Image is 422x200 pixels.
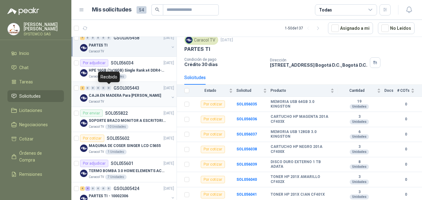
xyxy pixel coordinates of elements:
p: TERMO BOMBA 3.0 HOME ELEMENTS ACERO INOX [89,168,166,174]
p: [DATE] [164,136,174,141]
div: 0 [85,36,90,40]
span: Cotizar [19,136,34,142]
b: TONER HP 201X AMARILLO CF402X [271,175,334,184]
p: SOPORTE BRAZO MONITOR A ESCRITORIO NBF80 [89,118,166,124]
img: Company Logo [8,23,20,35]
a: Por enviarSOL055822[DATE] Company LogoSOPORTE BRAZO MONITOR A ESCRITORIO NBF80Caracol TV10 Unidades [71,107,177,132]
span: Licitaciones [19,107,42,114]
img: Logo peakr [7,7,39,15]
div: Por cotizar [201,116,225,123]
b: MEMORIA USB 64GB 3.0 KINGSTON [271,100,334,109]
a: SOL056041 [236,192,257,197]
p: SOL055822 [105,111,128,115]
span: # COTs [397,88,410,93]
b: MEMORIA USB 128GB 3.0 KINGSTON [271,130,334,139]
div: Por adjudicar [80,160,108,167]
p: GSOL005443 [114,86,139,90]
div: 7 [80,36,85,40]
span: Cantidad [338,88,376,93]
div: 4 [85,186,90,191]
b: 0 [397,162,415,167]
a: Negociaciones [7,119,64,131]
div: Por cotizar [201,176,225,183]
span: Tareas [19,78,33,85]
div: Unidades [350,164,369,169]
a: Solicitudes [7,90,64,102]
b: TONER HP 201X CIAN CF401X [271,192,325,197]
img: Company Logo [80,44,88,51]
span: Inicio [19,50,29,57]
a: Por adjudicarSOL056034[DATE] Company LogoHPE 16GB (1x16GB) Single Rank x4 DDR4-2400Caracol TV2 Un... [71,57,177,82]
a: SOL056040 [236,177,257,182]
p: Crédito 30 días [184,62,265,67]
div: Unidades [350,134,369,139]
div: 0 [96,36,101,40]
p: [STREET_ADDRESS] Bogotá D.C. , Bogotá D.C. [270,62,367,68]
h1: Mis solicitudes [92,5,132,14]
p: GSOL005424 [114,186,139,191]
a: Por adjudicarSOL055601[DATE] Company LogoTERMO BOMBA 3.0 HOME ELEMENTS ACERO INOXCaracol TV7 Unid... [71,157,177,182]
div: Caracol TV [184,35,218,45]
span: Estado [193,88,228,93]
span: Negociaciones [19,121,48,128]
b: 0 [397,146,415,152]
div: Por cotizar [201,191,225,198]
p: [DATE] [164,60,174,66]
div: Unidades [350,194,369,199]
p: CAJA EN MADERA Para [PERSON_NAME] [89,93,161,99]
th: Solicitud [236,85,271,97]
div: Unidades [350,180,369,184]
p: [DATE] [164,161,174,167]
p: [DATE] [164,186,174,192]
div: Unidades [350,119,369,124]
th: Cantidad [338,85,384,97]
div: 0 [96,186,101,191]
b: 0 [397,131,415,137]
b: 19 [338,99,381,104]
div: 1 - 50 de 137 [285,23,323,33]
b: SOL056035 [236,102,257,106]
a: Licitaciones [7,104,64,116]
div: 0 [106,36,111,40]
div: Por cotizar [80,135,104,142]
a: SOL056036 [236,117,257,121]
b: CARTUCHO HP MAGENTA 201A CF403X [271,114,334,124]
p: PARTES TI [89,42,108,48]
p: MAQUINA DE COSER SINGER LCD C5655 [89,143,161,149]
a: SOL056038 [236,147,257,151]
img: Company Logo [80,119,88,127]
div: 0 [91,86,95,90]
div: Todas [319,7,332,13]
span: Órdenes de Compra [19,150,58,163]
p: [DATE] [221,37,233,43]
p: SOL055601 [111,161,133,166]
div: Por cotizar [201,161,225,168]
button: No Leídos [378,22,415,34]
p: Caracol TV [89,49,104,54]
p: Condición de pago [184,57,265,62]
th: # COTs [397,85,422,97]
th: Producto [271,85,338,97]
div: 0 [91,36,95,40]
p: [DATE] [164,110,174,116]
div: Por cotizar [201,146,225,153]
img: Company Logo [80,144,88,152]
p: GSOL005458 [114,36,139,40]
b: 0 [397,192,415,198]
div: 0 [85,86,90,90]
a: Inicio [7,47,64,59]
a: 7 0 0 0 0 0 GSOL005458[DATE] Company LogoPARTES TICaracol TV [80,34,175,54]
a: Remisiones [7,168,64,180]
div: 2 [80,86,85,90]
b: CARTUCHO HP NEGRO 201A CF400X [271,144,334,154]
p: SOL055602 [107,136,129,140]
a: 2 0 0 0 0 0 GSOL005443[DATE] Company LogoCAJA EN MADERA Para [PERSON_NAME]Caracol TV [80,84,175,104]
span: Solicitudes [19,93,41,100]
b: SOL056037 [236,132,257,136]
b: 8 [338,160,381,165]
b: 3 [338,114,381,119]
div: 0 [101,86,106,90]
img: Company Logo [80,170,88,177]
